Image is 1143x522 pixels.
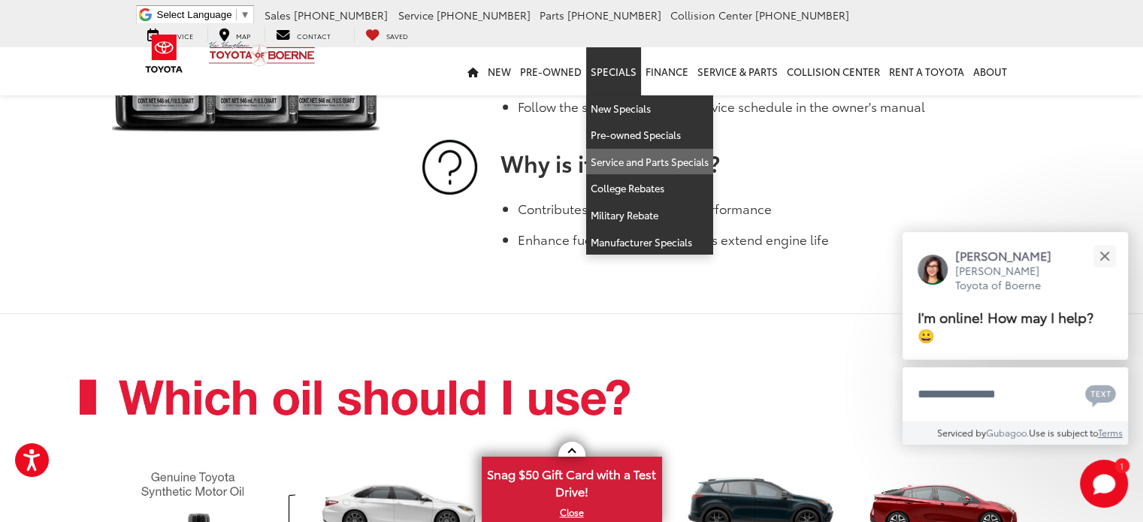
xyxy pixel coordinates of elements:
[586,175,713,202] a: College Rebates
[265,8,291,23] span: Sales
[413,150,1057,175] h5: Why is it important?
[884,47,969,95] a: Rent a Toyota
[236,9,237,20] span: ​
[586,149,713,176] a: Service and Parts Specials
[463,47,483,95] a: Home
[240,9,250,20] span: ▼
[903,232,1128,445] div: Close[PERSON_NAME][PERSON_NAME] Toyota of BoerneI'm online! How may I help? 😀Type your messageCha...
[986,426,1029,439] a: Gubagoo.
[918,306,1093,345] span: I'm online! How may I help? 😀
[518,97,1057,128] li: Follow the suggested vehicle service schedule in the owner's manual
[354,27,419,42] a: My Saved Vehicles
[755,8,849,23] span: [PHONE_NUMBER]
[641,47,693,95] a: Finance
[398,8,434,23] span: Service
[157,9,232,20] span: Select Language
[518,199,1057,230] li: Contributes to proper vehicle performance
[294,8,388,23] span: [PHONE_NUMBER]
[483,47,516,95] a: New
[586,229,713,255] a: Manufacturer Specials
[516,47,586,95] a: Pre-Owned
[157,9,250,20] a: Select Language​
[136,29,192,78] img: Toyota
[586,95,713,122] a: New Specials
[1120,462,1123,469] span: 1
[265,27,342,42] a: Contact
[1080,460,1128,508] button: Toggle Chat Window
[937,426,986,439] span: Serviced by
[1098,426,1123,439] a: Terms
[413,135,488,199] img: Toyota Oil Change | Vic Vaughan Toyota of Boerne in Boerne TX
[386,31,408,41] span: Saved
[207,27,262,42] a: Map
[782,47,884,95] a: Collision Center
[483,458,661,504] span: Snag $50 Gift Card with a Test Drive!
[518,230,1057,261] li: Enhance fuel efficiency and helps extend engine life
[437,8,531,23] span: [PHONE_NUMBER]
[1080,460,1128,508] svg: Start Chat
[567,8,661,23] span: [PHONE_NUMBER]
[586,47,641,95] a: Specials
[903,367,1128,421] textarea: Type your message
[1081,377,1120,411] button: Chat with SMS
[586,202,713,229] a: Military Rebate
[1085,383,1116,407] svg: Text
[586,122,713,149] a: Pre-owned Specials
[540,8,564,23] span: Parts
[1088,240,1120,272] button: Close
[955,247,1066,264] p: [PERSON_NAME]
[955,264,1066,293] p: [PERSON_NAME] Toyota of Boerne
[693,47,782,95] a: Service & Parts: Opens in a new tab
[969,47,1011,95] a: About
[136,27,204,42] a: Service
[208,41,316,67] img: Vic Vaughan Toyota of Boerne
[1029,426,1098,439] span: Use is subject to
[670,8,752,23] span: Collision Center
